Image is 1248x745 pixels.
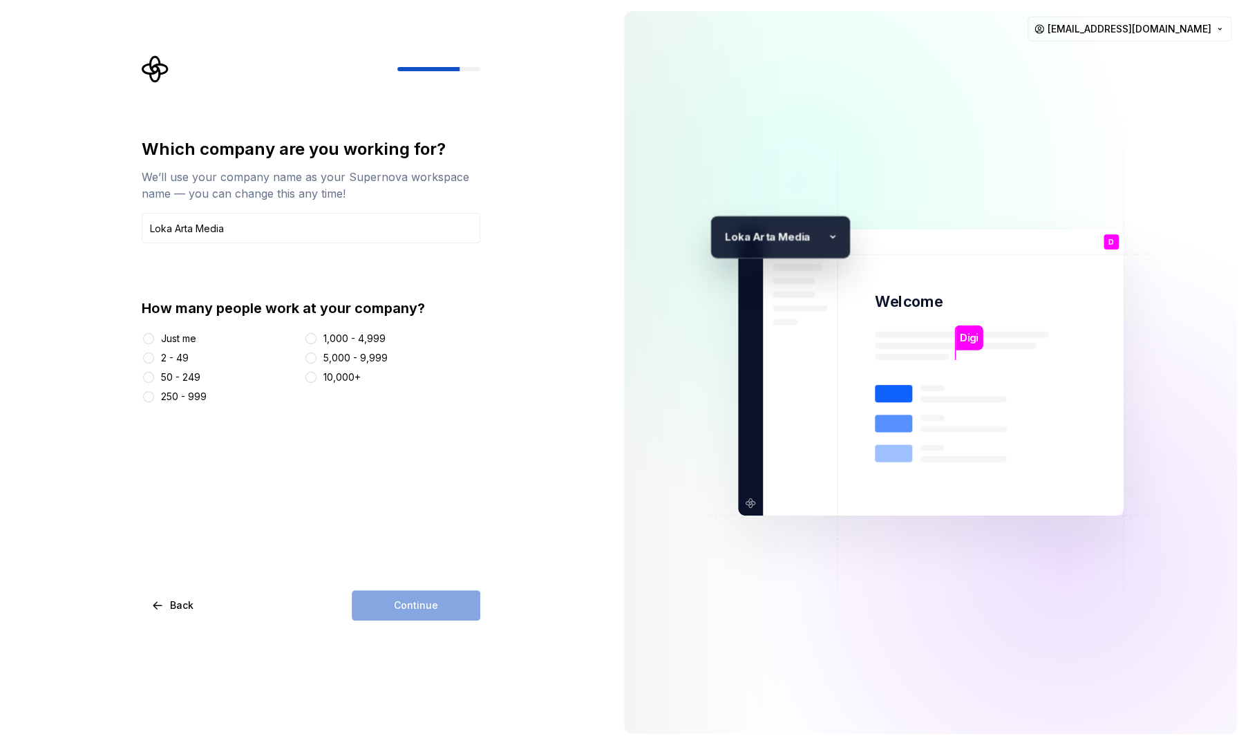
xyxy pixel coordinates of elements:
span: [EMAIL_ADDRESS][DOMAIN_NAME] [1048,22,1211,36]
p: D [1108,238,1113,246]
div: Which company are you working for? [142,138,480,160]
div: Just me [161,332,196,346]
button: [EMAIL_ADDRESS][DOMAIN_NAME] [1028,17,1231,41]
div: How many people work at your company? [142,299,480,318]
span: Back [170,598,193,612]
div: We’ll use your company name as your Supernova workspace name — you can change this any time! [142,169,480,202]
div: 1,000 - 4,999 [323,332,386,346]
div: 5,000 - 9,999 [323,351,388,365]
div: 10,000+ [323,370,361,384]
button: Back [142,590,205,621]
svg: Supernova Logo [142,55,169,83]
div: 50 - 249 [161,370,200,384]
p: oka Arta Media [730,228,822,245]
div: 250 - 999 [161,390,207,404]
input: Company name [142,213,480,243]
div: 2 - 49 [161,351,189,365]
p: Digi [959,330,978,346]
p: L [717,228,730,245]
p: Welcome [875,292,943,312]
